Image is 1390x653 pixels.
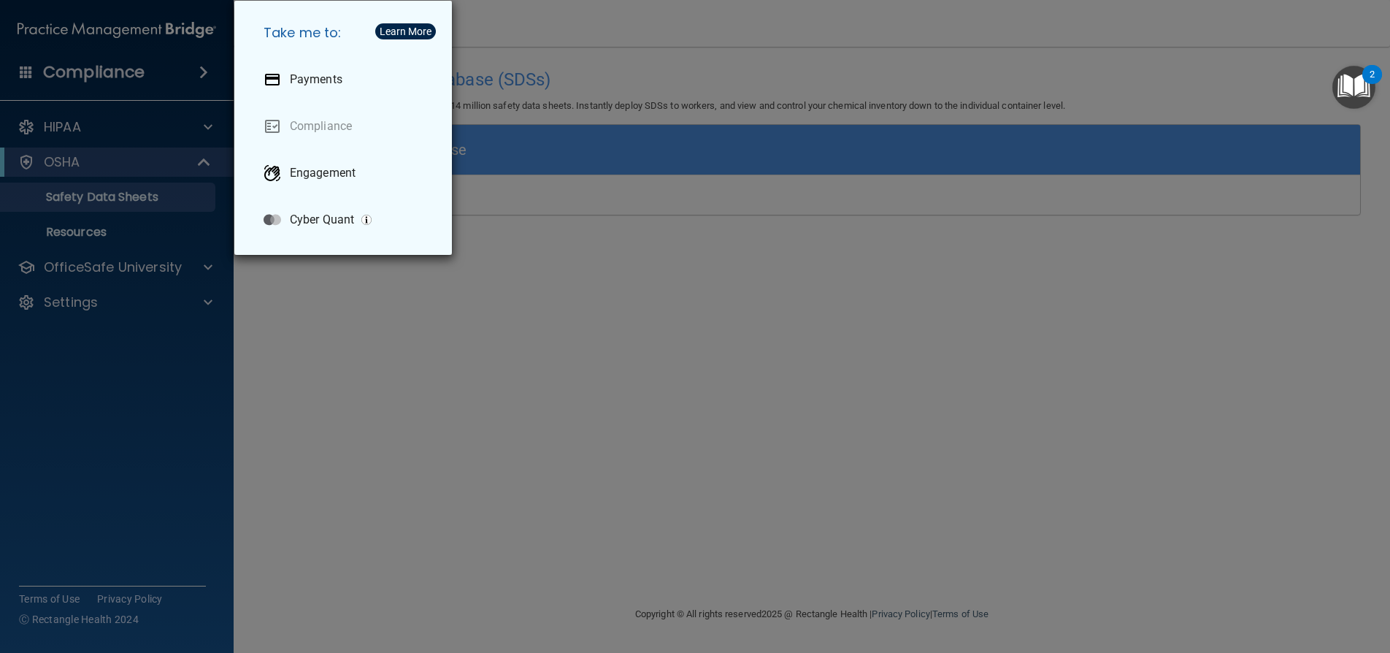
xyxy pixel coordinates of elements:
a: Engagement [252,153,440,194]
p: Cyber Quant [290,213,354,227]
a: Cyber Quant [252,199,440,240]
p: Engagement [290,166,356,180]
button: Learn More [375,23,436,39]
iframe: Drift Widget Chat Controller [1137,549,1372,608]
a: Compliance [252,106,440,147]
div: Learn More [380,26,431,37]
p: Payments [290,72,342,87]
h5: Take me to: [252,12,440,53]
div: 2 [1370,75,1375,93]
a: Payments [252,59,440,100]
button: Open Resource Center, 2 new notifications [1332,66,1375,109]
